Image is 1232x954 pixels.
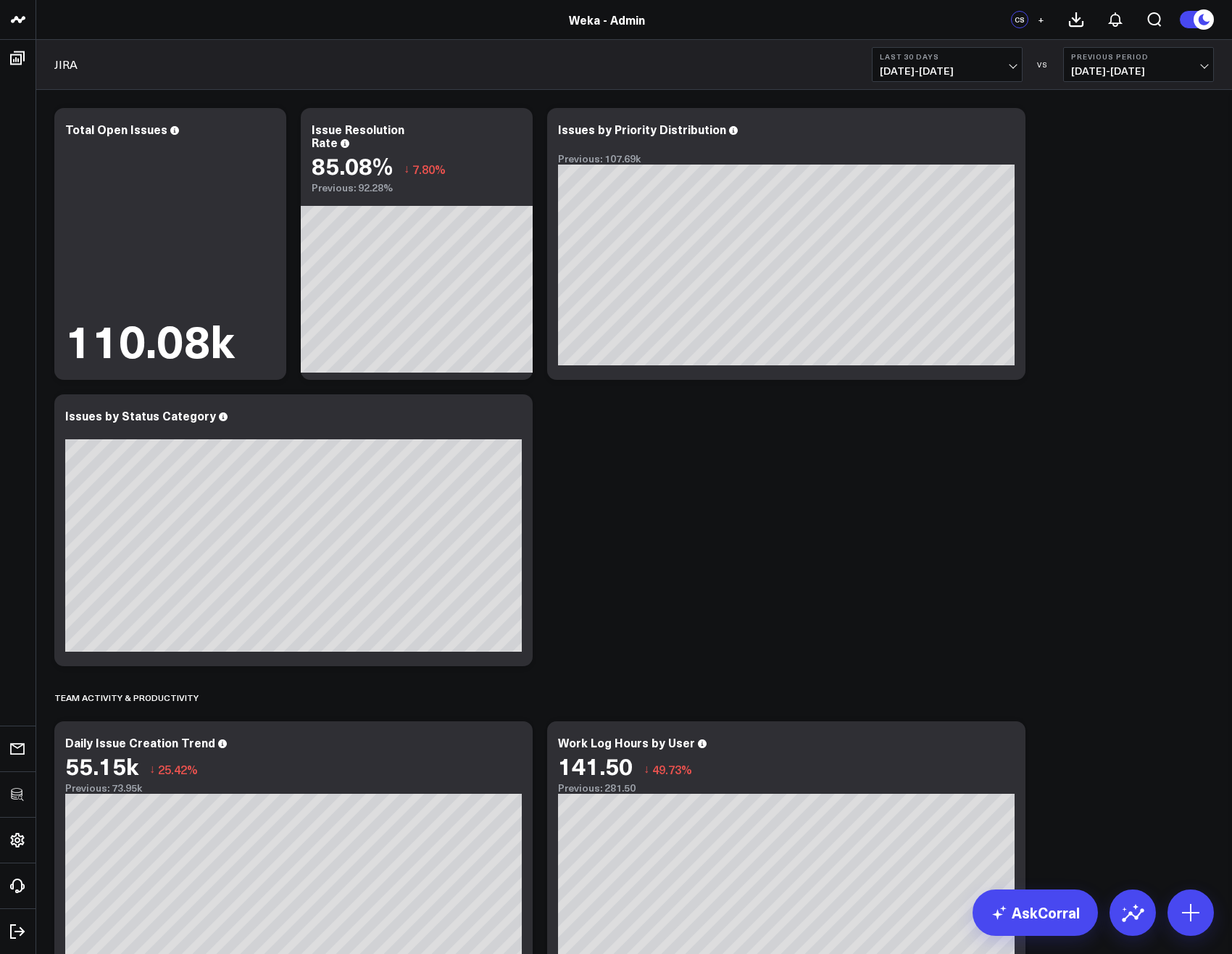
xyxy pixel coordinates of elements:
[412,161,446,177] span: 7.80%
[880,52,1015,61] b: Last 30 Days
[1063,47,1214,82] button: Previous Period[DATE]-[DATE]
[65,317,235,362] div: 110.08k
[65,121,167,137] div: Total Open Issues
[54,681,199,714] div: Team Activity & Productivity
[558,153,1015,165] div: Previous: 107.69k
[872,47,1023,82] button: Last 30 Days[DATE]-[DATE]
[558,752,633,779] div: 141.50
[1032,11,1049,28] button: +
[65,752,138,779] div: 55.15k
[65,407,216,423] div: Issues by Status Category
[1071,52,1206,61] b: Previous Period
[558,782,1015,794] div: Previous: 281.50
[1038,14,1044,25] span: +
[558,121,726,137] div: Issues by Priority Distribution
[404,159,409,178] span: ↓
[158,761,198,777] span: 25.42%
[149,760,155,779] span: ↓
[644,760,649,779] span: ↓
[558,734,695,750] div: Work Log Hours by User
[312,182,522,194] div: Previous: 92.28%
[312,121,404,150] div: Issue Resolution Rate
[312,152,393,178] div: 85.08%
[65,782,522,794] div: Previous: 73.95k
[1030,60,1056,69] div: VS
[54,57,78,72] a: JIRA
[1011,11,1028,28] div: CS
[652,761,692,777] span: 49.73%
[973,889,1098,936] a: AskCorral
[569,12,645,28] a: Weka - Admin
[1071,65,1206,77] span: [DATE] - [DATE]
[880,65,1015,77] span: [DATE] - [DATE]
[65,734,215,750] div: Daily Issue Creation Trend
